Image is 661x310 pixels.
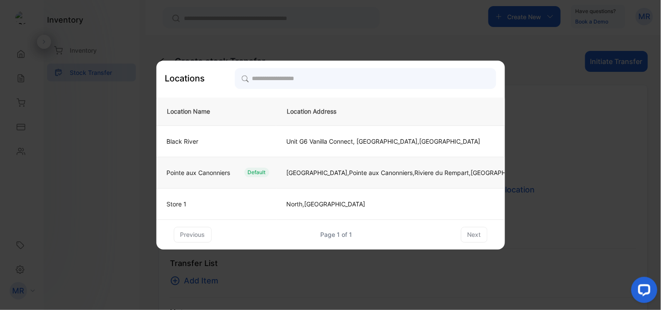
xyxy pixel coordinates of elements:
[287,199,532,209] p: North, [GEOGRAPHIC_DATA]
[287,137,532,146] p: Unit G6 Vanilla Connect, [GEOGRAPHIC_DATA], [GEOGRAPHIC_DATA]
[461,227,488,243] button: next
[244,168,269,177] div: Default
[174,227,212,243] button: previous
[167,199,187,209] p: Store 1
[165,72,205,85] p: Locations
[284,107,532,116] p: Location Address
[320,230,352,239] div: Page 1 of 1
[164,107,269,116] p: Location Name
[167,137,199,146] p: Black River
[167,168,231,177] p: Pointe aux Canonniers
[624,273,661,310] iframe: LiveChat chat widget
[287,168,532,177] p: [GEOGRAPHIC_DATA], Pointe aux Canonniers, Riviere du Rempart, [GEOGRAPHIC_DATA]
